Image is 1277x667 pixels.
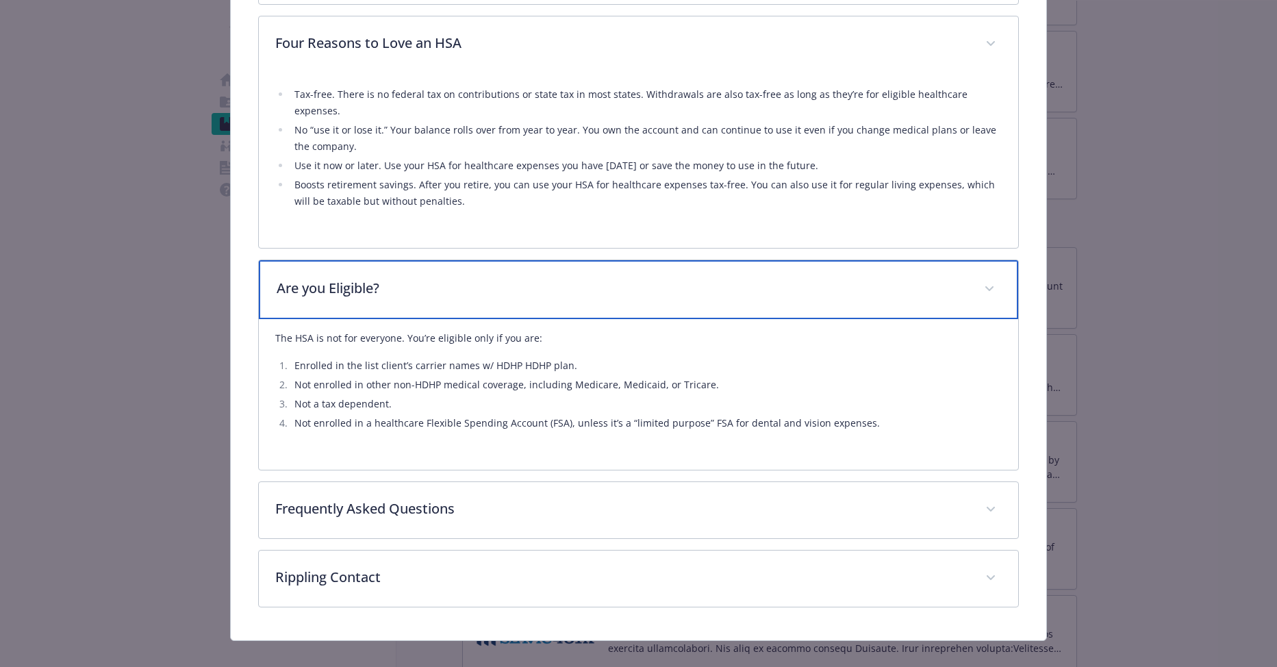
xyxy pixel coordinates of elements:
div: Frequently Asked Questions [259,482,1019,538]
li: Not a tax dependent. [290,396,1002,412]
p: Rippling Contact [275,567,970,588]
li: Tax-free. There is no federal tax on contributions or state tax in most states. Withdrawals are a... [290,86,1002,119]
li: Enrolled in the list client’s carrier names w/ HDHP HDHP plan. [290,357,1002,374]
div: Are you Eligible? [259,260,1019,319]
li: Boosts retirement savings. After you retire, you can use your HSA for healthcare expenses tax-fre... [290,177,1002,210]
li: Use it now or later. Use your HSA for healthcare expenses you have [DATE] or save the money to us... [290,158,1002,174]
p: The HSA is not for everyone. You’re eligible only if you are: [275,330,1002,347]
div: Four Reasons to Love an HSA [259,73,1019,248]
div: Rippling Contact [259,551,1019,607]
p: Four Reasons to Love an HSA [275,33,970,53]
div: Four Reasons to Love an HSA [259,16,1019,73]
p: Frequently Asked Questions [275,499,970,519]
li: Not enrolled in other non-HDHP medical coverage, including Medicare, Medicaid, or Tricare. [290,377,1002,393]
li: No “use it or lose it.” Your balance rolls over from year to year. You own the account and can co... [290,122,1002,155]
li: Not enrolled in a healthcare Flexible Spending Account (FSA), unless it’s a “limited purpose” FSA... [290,415,1002,431]
div: Are you Eligible? [259,319,1019,470]
p: Are you Eligible? [277,278,968,299]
